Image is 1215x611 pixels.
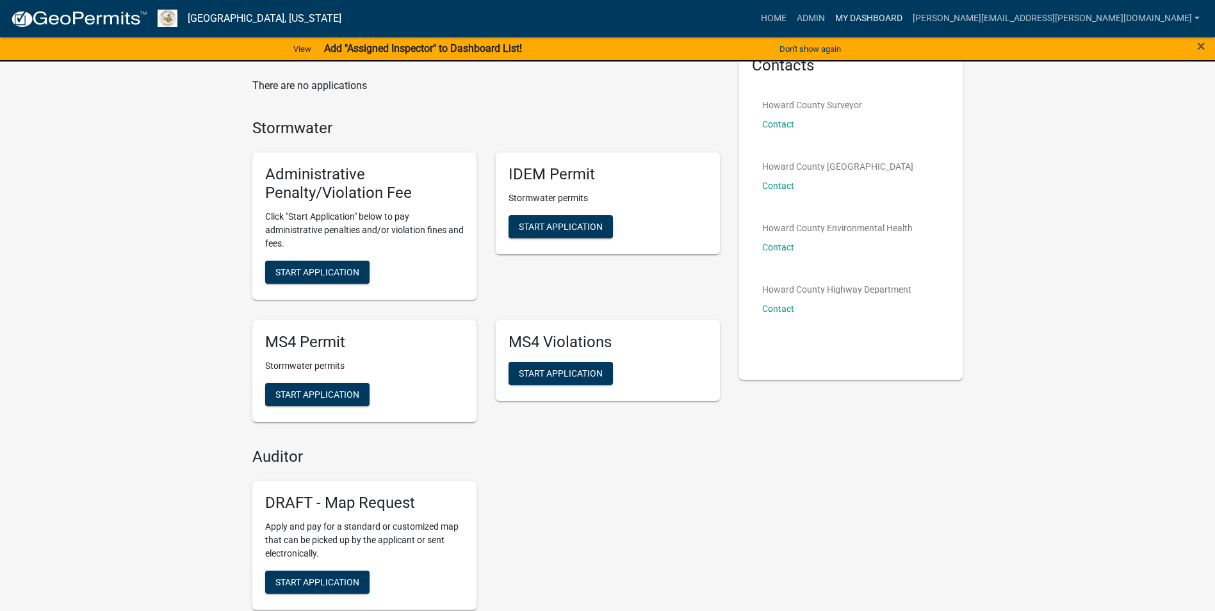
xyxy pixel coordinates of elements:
[752,56,950,75] h5: Contacts
[762,285,911,294] p: Howard County Highway Department
[265,383,370,406] button: Start Application
[265,359,464,373] p: Stormwater permits
[265,571,370,594] button: Start Application
[158,10,177,27] img: Howard County, Indiana
[756,6,792,31] a: Home
[1197,38,1205,54] button: Close
[275,389,359,399] span: Start Application
[509,215,613,238] button: Start Application
[265,261,370,284] button: Start Application
[762,101,862,110] p: Howard County Surveyor
[252,78,720,94] p: There are no applications
[762,224,913,232] p: Howard County Environmental Health
[830,6,908,31] a: My Dashboard
[265,494,464,512] h5: DRAFT - Map Request
[509,333,707,352] h5: MS4 Violations
[908,6,1205,31] a: [PERSON_NAME][EMAIL_ADDRESS][PERSON_NAME][DOMAIN_NAME]
[252,448,720,466] h4: Auditor
[275,266,359,277] span: Start Application
[324,42,522,54] strong: Add "Assigned Inspector" to Dashboard List!
[265,165,464,202] h5: Administrative Penalty/Violation Fee
[519,222,603,232] span: Start Application
[265,333,464,352] h5: MS4 Permit
[252,119,720,138] h4: Stormwater
[792,6,830,31] a: Admin
[762,181,794,191] a: Contact
[762,119,794,129] a: Contact
[762,304,794,314] a: Contact
[519,368,603,378] span: Start Application
[509,165,707,184] h5: IDEM Permit
[509,362,613,385] button: Start Application
[774,38,846,60] button: Don't show again
[265,210,464,250] p: Click "Start Application" below to pay administrative penalties and/or violation fines and fees.
[288,38,316,60] a: View
[265,520,464,560] p: Apply and pay for a standard or customized map that can be picked up by the applicant or sent ele...
[1197,37,1205,55] span: ×
[762,162,913,171] p: Howard County [GEOGRAPHIC_DATA]
[275,577,359,587] span: Start Application
[509,191,707,205] p: Stormwater permits
[188,8,341,29] a: [GEOGRAPHIC_DATA], [US_STATE]
[762,242,794,252] a: Contact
